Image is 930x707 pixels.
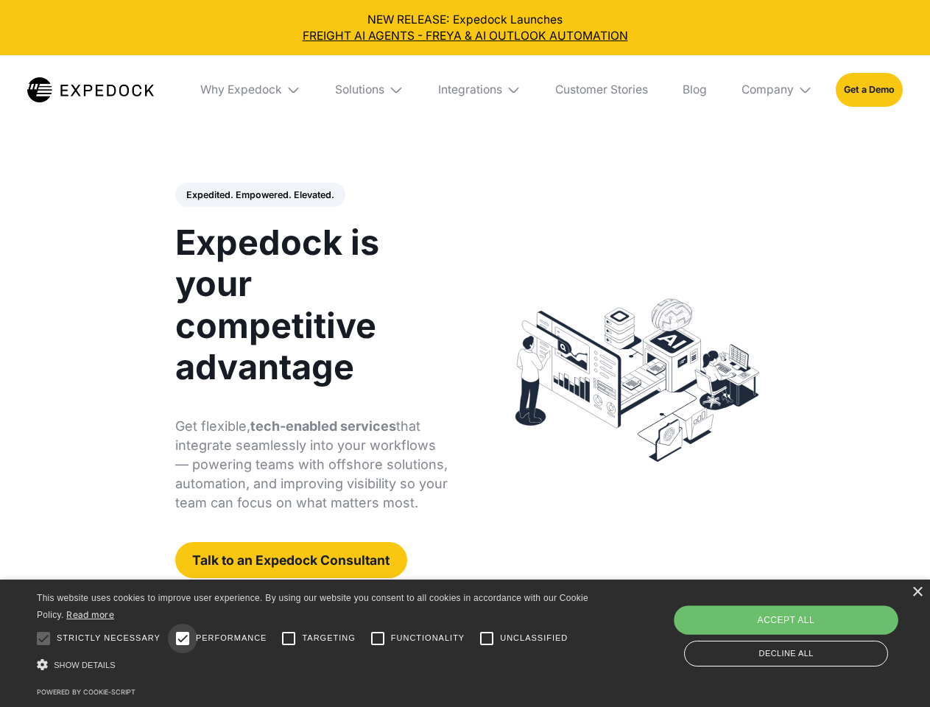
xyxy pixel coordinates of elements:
[189,55,312,124] div: Why Expedock
[426,55,532,124] div: Integrations
[175,417,448,513] p: Get flexible, that integrate seamlessly into your workflows — powering teams with offshore soluti...
[12,12,919,44] div: NEW RELEASE: Expedock Launches
[57,632,161,644] span: Strictly necessary
[730,55,824,124] div: Company
[54,661,116,669] span: Show details
[37,655,593,675] div: Show details
[302,632,355,644] span: Targeting
[175,222,448,387] h1: Expedock is your competitive advantage
[324,55,415,124] div: Solutions
[12,28,919,44] a: FREIGHT AI AGENTS - FREYA & AI OUTLOOK AUTOMATION
[37,688,135,696] a: Powered by cookie-script
[37,593,588,620] span: This website uses cookies to improve user experience. By using our website you consent to all coo...
[66,609,114,620] a: Read more
[671,55,718,124] a: Blog
[196,632,267,644] span: Performance
[836,73,903,106] a: Get a Demo
[250,418,396,434] strong: tech-enabled services
[391,632,465,644] span: Functionality
[674,605,898,635] div: Accept all
[335,82,384,97] div: Solutions
[500,632,568,644] span: Unclassified
[175,542,407,578] a: Talk to an Expedock Consultant
[200,82,282,97] div: Why Expedock
[543,55,659,124] a: Customer Stories
[685,548,930,707] iframe: Chat Widget
[438,82,502,97] div: Integrations
[741,82,794,97] div: Company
